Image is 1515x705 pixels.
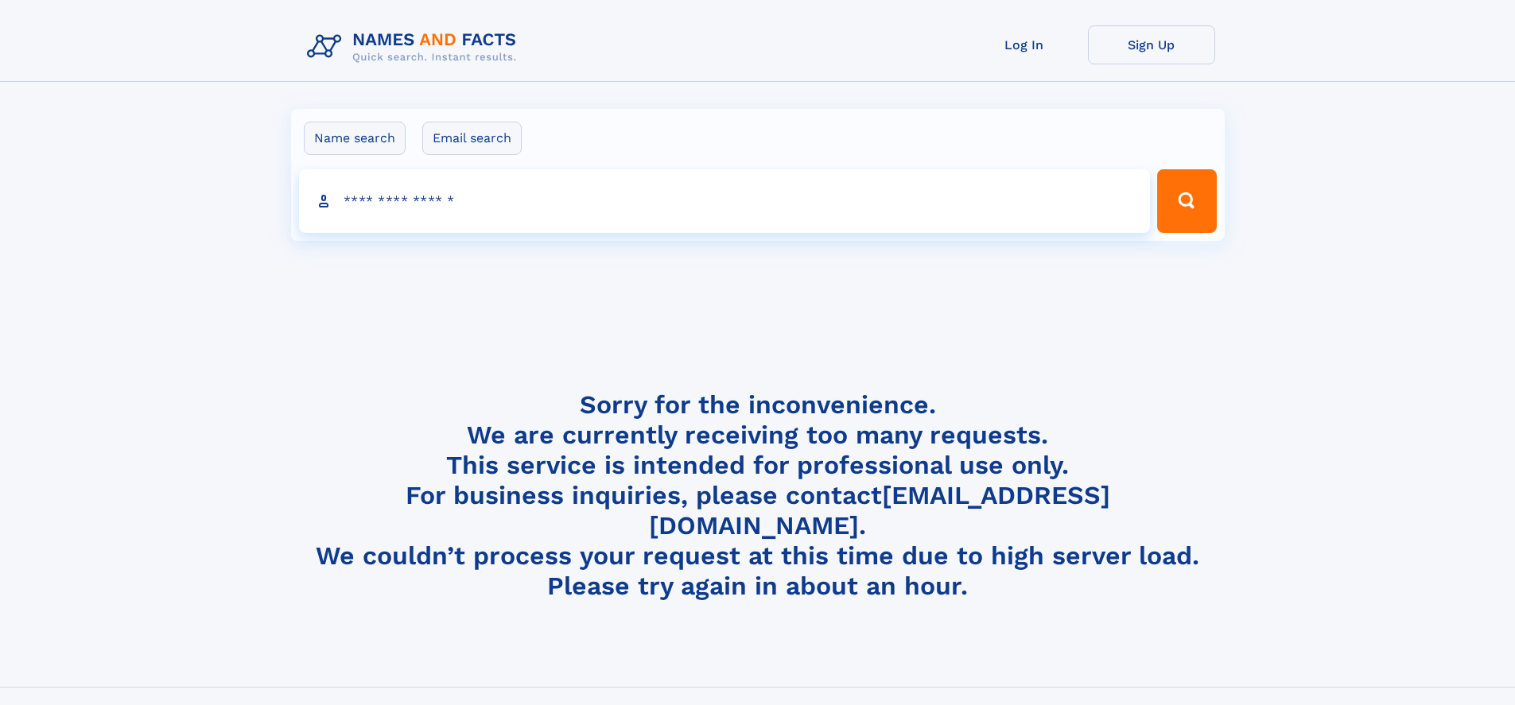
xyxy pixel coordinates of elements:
[961,25,1088,64] a: Log In
[304,122,406,155] label: Name search
[422,122,522,155] label: Email search
[299,169,1151,233] input: search input
[1088,25,1215,64] a: Sign Up
[649,480,1110,540] a: [EMAIL_ADDRESS][DOMAIN_NAME]
[301,389,1215,602] h4: Sorry for the inconvenience. We are currently receiving too many requests. This service is intend...
[301,25,530,68] img: Logo Names and Facts
[1157,169,1216,233] button: Search Button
